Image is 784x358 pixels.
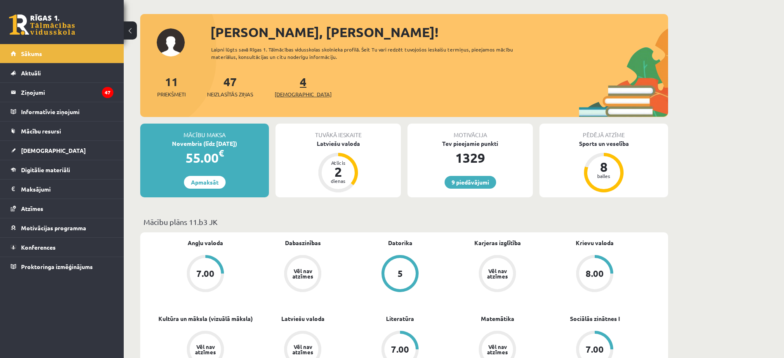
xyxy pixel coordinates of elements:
[386,314,414,323] a: Literatūra
[351,255,449,294] a: 5
[21,224,86,232] span: Motivācijas programma
[207,90,253,98] span: Neizlasītās ziņas
[11,180,113,199] a: Maksājumi
[21,180,113,199] legend: Maksājumi
[586,269,604,278] div: 8.00
[219,147,224,159] span: €
[570,314,620,323] a: Sociālās zinātnes I
[254,255,351,294] a: Vēl nav atzīmes
[157,74,186,98] a: 11Priekšmeti
[140,124,269,139] div: Mācību maksa
[11,141,113,160] a: [DEMOGRAPHIC_DATA]
[449,255,546,294] a: Vēl nav atzīmes
[11,218,113,237] a: Motivācijas programma
[281,314,325,323] a: Latviešu valoda
[407,148,533,168] div: 1329
[576,239,614,247] a: Krievu valoda
[11,102,113,121] a: Informatīvie ziņojumi
[539,124,668,139] div: Pēdējā atzīme
[326,165,351,178] div: 2
[144,216,665,227] p: Mācību plāns 11.b3 JK
[275,74,332,98] a: 4[DEMOGRAPHIC_DATA]
[102,87,113,98] i: 47
[398,269,403,278] div: 5
[407,124,533,139] div: Motivācija
[210,22,668,42] div: [PERSON_NAME], [PERSON_NAME]!
[326,160,351,165] div: Atlicis
[140,148,269,168] div: 55.00
[11,199,113,218] a: Atzīmes
[388,239,412,247] a: Datorika
[21,69,41,77] span: Aktuāli
[591,160,616,173] div: 8
[21,83,113,102] legend: Ziņojumi
[539,139,668,148] div: Sports un veselība
[11,238,113,257] a: Konferences
[11,83,113,102] a: Ziņojumi47
[486,268,509,279] div: Vēl nav atzīmes
[211,46,528,61] div: Laipni lūgts savā Rīgas 1. Tālmācības vidusskolas skolnieka profilā. Šeit Tu vari redzēt tuvojošo...
[445,176,496,189] a: 9 piedāvājumi
[11,257,113,276] a: Proktoringa izmēģinājums
[21,147,86,154] span: [DEMOGRAPHIC_DATA]
[326,178,351,183] div: dienas
[285,239,321,247] a: Dabaszinības
[275,124,401,139] div: Tuvākā ieskaite
[275,139,401,148] div: Latviešu valoda
[21,166,70,173] span: Digitālie materiāli
[291,268,314,279] div: Vēl nav atzīmes
[194,344,217,355] div: Vēl nav atzīmes
[586,345,604,354] div: 7.00
[207,74,253,98] a: 47Neizlasītās ziņas
[11,44,113,63] a: Sākums
[140,139,269,148] div: Novembris (līdz [DATE])
[11,160,113,179] a: Digitālie materiāli
[591,173,616,178] div: balles
[11,63,113,82] a: Aktuāli
[546,255,643,294] a: 8.00
[21,263,93,270] span: Proktoringa izmēģinājums
[539,139,668,194] a: Sports un veselība 8 balles
[391,345,409,354] div: 7.00
[486,344,509,355] div: Vēl nav atzīmes
[21,127,61,135] span: Mācību resursi
[21,50,42,57] span: Sākums
[21,243,56,251] span: Konferences
[158,314,253,323] a: Kultūra un māksla (vizuālā māksla)
[184,176,226,189] a: Apmaksāt
[481,314,514,323] a: Matemātika
[9,14,75,35] a: Rīgas 1. Tālmācības vidusskola
[275,90,332,98] span: [DEMOGRAPHIC_DATA]
[21,102,113,121] legend: Informatīvie ziņojumi
[157,90,186,98] span: Priekšmeti
[474,239,521,247] a: Karjeras izglītība
[157,255,254,294] a: 7.00
[188,239,223,247] a: Angļu valoda
[11,122,113,140] a: Mācību resursi
[196,269,214,278] div: 7.00
[21,205,43,212] span: Atzīmes
[291,344,314,355] div: Vēl nav atzīmes
[275,139,401,194] a: Latviešu valoda Atlicis 2 dienas
[407,139,533,148] div: Tev pieejamie punkti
